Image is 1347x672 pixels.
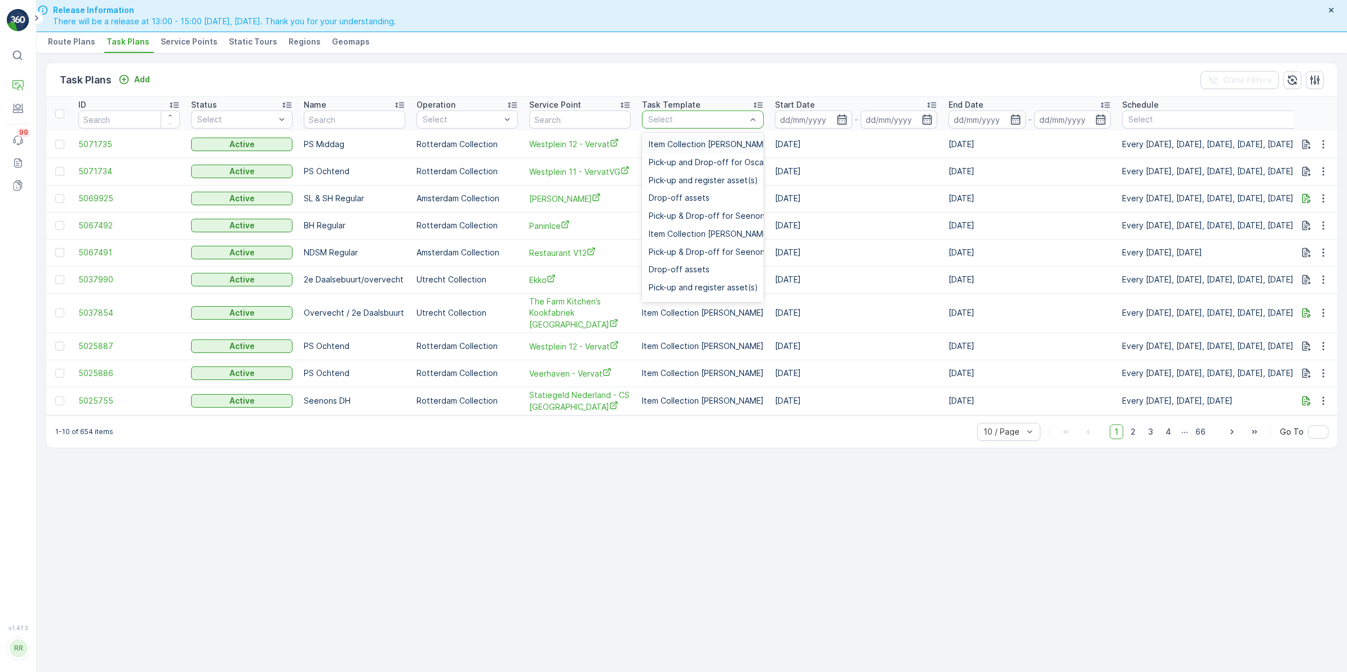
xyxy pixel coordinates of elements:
[229,341,255,352] p: Active
[161,36,218,47] span: Service Points
[78,193,180,204] span: 5069925
[529,110,631,129] input: Search
[1160,425,1176,439] span: 4
[1034,110,1111,129] input: dd/mm/yyyy
[78,307,180,319] a: 5037854
[78,247,180,258] a: 5067491
[229,220,255,231] p: Active
[55,167,64,176] div: Toggle Row Selected
[411,158,524,185] td: Rotterdam Collection
[304,99,326,110] p: Name
[1190,425,1211,439] span: 66
[636,212,769,239] td: Item Collection [PERSON_NAME]
[1110,425,1123,439] span: 1
[636,293,769,333] td: Item Collection [PERSON_NAME]
[78,274,180,285] span: 5037990
[943,360,1116,387] td: [DATE]
[861,110,938,129] input: dd/mm/yyyy
[19,128,28,137] p: 99
[55,275,64,284] div: Toggle Row Selected
[229,395,255,406] p: Active
[529,166,631,178] a: Westplein 11 - VervatVG
[949,99,983,110] p: End Date
[636,266,769,293] td: Item Collection [PERSON_NAME]
[411,360,524,387] td: Rotterdam Collection
[769,239,943,266] td: [DATE]
[1028,113,1032,126] p: -
[943,293,1116,333] td: [DATE]
[649,193,710,202] span: Drop-off assets
[229,36,277,47] span: Static Tours
[775,110,852,129] input: dd/mm/yyyy
[191,165,293,178] button: Active
[411,185,524,212] td: Amsterdam Collection
[191,306,293,320] button: Active
[529,193,631,205] span: [PERSON_NAME]
[298,360,411,387] td: PS Ochtend
[332,36,370,47] span: Geomaps
[636,239,769,266] td: Item Collection [PERSON_NAME]
[229,247,255,258] p: Active
[769,360,943,387] td: [DATE]
[191,138,293,151] button: Active
[529,138,631,150] a: Westplein 12 - Vervat
[775,99,815,110] p: Start Date
[423,114,500,125] p: Select
[298,293,411,333] td: Overvecht / 2e Daalsbuurt
[10,639,28,657] div: RR
[53,16,396,27] span: There will be a release at 13:00 - 15:00 [DATE], [DATE]. Thank you for your understanding.
[529,247,631,259] a: Restaurant V12
[1200,71,1279,89] button: Clear Filters
[1122,99,1159,110] p: Schedule
[769,293,943,333] td: [DATE]
[649,140,770,149] span: Item Collection [PERSON_NAME]
[229,139,255,150] p: Active
[529,341,631,352] span: Westplein 12 - Vervat
[134,74,150,85] p: Add
[769,212,943,239] td: [DATE]
[769,333,943,360] td: [DATE]
[1280,426,1304,437] span: Go To
[7,634,29,663] button: RR
[529,99,581,110] p: Service Point
[229,307,255,319] p: Active
[411,333,524,360] td: Rotterdam Collection
[78,395,180,406] a: 5025755
[191,339,293,353] button: Active
[298,131,411,158] td: PS Middag
[949,110,1026,129] input: dd/mm/yyyy
[529,368,631,379] span: Veerhaven - Vervat
[529,193,631,205] a: Pendergast
[78,220,180,231] a: 5067492
[191,192,293,205] button: Active
[769,131,943,158] td: [DATE]
[78,368,180,379] a: 5025886
[229,368,255,379] p: Active
[411,239,524,266] td: Amsterdam Collection
[529,296,631,330] a: The Farm Kitchen’s Kookfabriek Utrecht
[636,360,769,387] td: Item Collection [PERSON_NAME]
[289,36,321,47] span: Regions
[78,139,180,150] span: 5071735
[229,193,255,204] p: Active
[411,387,524,415] td: Rotterdam Collection
[529,274,631,286] a: Ekko
[769,266,943,293] td: [DATE]
[191,246,293,259] button: Active
[55,248,64,257] div: Toggle Row Selected
[191,99,217,110] p: Status
[636,158,769,185] td: Item Collection [PERSON_NAME]
[298,387,411,415] td: Seenons DH
[1126,425,1141,439] span: 2
[191,394,293,408] button: Active
[649,229,770,238] span: Item Collection [PERSON_NAME]
[769,387,943,415] td: [DATE]
[649,247,782,257] span: Pick-up & Drop-off for Seenons RO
